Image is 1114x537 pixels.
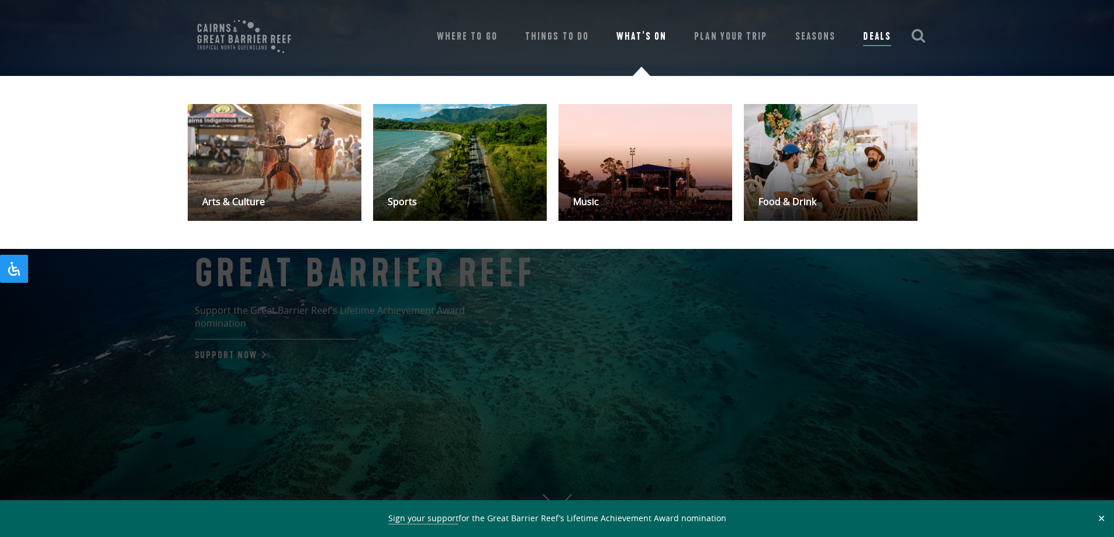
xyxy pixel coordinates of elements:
a: Seasons [795,29,836,45]
span: for the Great Barrier Reef’s Lifetime Achievement Award nomination [388,512,726,525]
svg: Open Accessibility Panel [7,262,21,276]
a: Deals [863,29,891,46]
a: Music [558,104,732,221]
img: CGBR-TNQ_dual-logo.svg [189,12,299,61]
a: Where To Go [437,29,497,45]
a: Arts & Culture [188,104,361,221]
a: Sign your support [388,512,458,525]
a: Food & Drink [744,104,918,221]
a: Things To Do [525,29,588,45]
a: Sports [373,104,547,221]
a: Plan Your Trip [694,29,767,45]
a: What’s On [616,29,666,45]
button: Close [1095,513,1108,524]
